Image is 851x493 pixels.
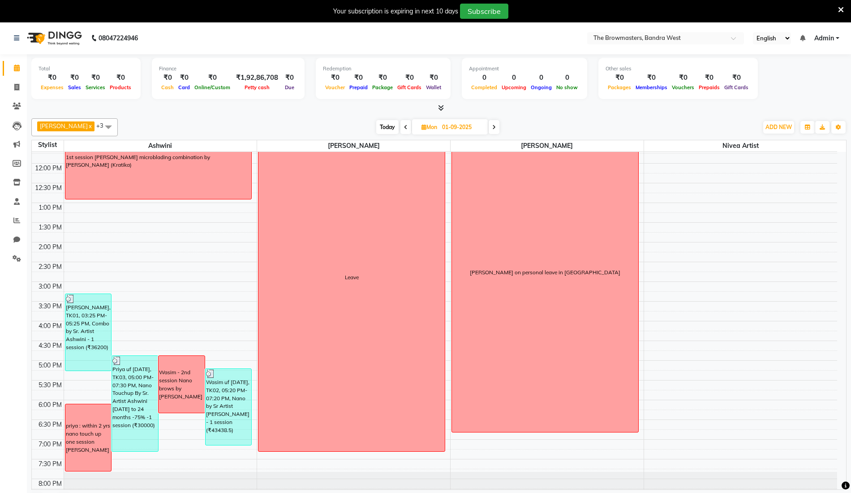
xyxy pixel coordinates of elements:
[451,140,644,151] span: [PERSON_NAME]
[283,84,297,91] span: Due
[65,294,112,371] div: [PERSON_NAME], TK01, 03:25 PM-05:25 PM, Combo by Sr. Artist Ashwini - 1 session (₹36200)
[424,73,443,83] div: ₹0
[376,120,399,134] span: Today
[33,164,64,173] div: 12:00 PM
[192,73,232,83] div: ₹0
[722,84,751,91] span: Gift Cards
[37,242,64,252] div: 2:00 PM
[66,153,251,169] div: 1st session [PERSON_NAME] microblading combination by [PERSON_NAME] (Kratika)
[370,73,395,83] div: ₹0
[529,73,554,83] div: 0
[814,34,834,43] span: Admin
[37,341,64,350] div: 4:30 PM
[345,273,359,281] div: Leave
[670,84,696,91] span: Vouchers
[23,26,84,51] img: logo
[192,84,232,91] span: Online/Custom
[606,73,633,83] div: ₹0
[112,356,158,451] div: Priya uf [DATE], TK03, 05:00 PM-07:30 PM, Nano Touchup By Sr. Artist Ashwini [DATE] to 24 months ...
[257,140,450,151] span: [PERSON_NAME]
[40,122,88,130] span: [PERSON_NAME]
[39,73,66,83] div: ₹0
[696,73,722,83] div: ₹0
[39,84,66,91] span: Expenses
[333,7,458,16] div: Your subscription is expiring in next 10 days
[37,381,64,390] div: 5:30 PM
[469,73,499,83] div: 0
[88,122,92,130] a: x
[722,73,751,83] div: ₹0
[37,302,64,311] div: 3:30 PM
[159,65,297,73] div: Finance
[323,73,347,83] div: ₹0
[37,262,64,272] div: 2:30 PM
[37,459,64,469] div: 7:30 PM
[282,73,297,83] div: ₹0
[66,422,111,454] div: priya : within 2 yrs nano touch up one session [PERSON_NAME]
[159,84,176,91] span: Cash
[606,65,751,73] div: Other sales
[323,84,347,91] span: Voucher
[64,140,257,151] span: Ashwini
[107,84,133,91] span: Products
[633,84,670,91] span: Memberships
[529,84,554,91] span: Ongoing
[644,140,837,151] span: Nivea Artist
[470,268,620,277] div: [PERSON_NAME] on personal leave in [GEOGRAPHIC_DATA]
[370,84,395,91] span: Package
[395,73,424,83] div: ₹0
[670,73,696,83] div: ₹0
[696,84,722,91] span: Prepaids
[176,73,192,83] div: ₹0
[37,361,64,370] div: 5:00 PM
[232,73,282,83] div: ₹1,92,86,708
[554,84,580,91] span: No show
[176,84,192,91] span: Card
[424,84,443,91] span: Wallet
[37,282,64,291] div: 3:00 PM
[39,65,133,73] div: Total
[460,4,508,19] button: Subscribe
[83,84,107,91] span: Services
[33,183,64,193] div: 12:30 PM
[37,321,64,331] div: 4:00 PM
[765,124,792,130] span: ADD NEW
[419,124,439,130] span: Mon
[499,84,529,91] span: Upcoming
[83,73,107,83] div: ₹0
[66,73,83,83] div: ₹0
[37,223,64,232] div: 1:30 PM
[32,140,64,150] div: Stylist
[633,73,670,83] div: ₹0
[606,84,633,91] span: Packages
[242,84,272,91] span: Petty cash
[99,26,138,51] b: 08047224946
[96,122,110,129] span: +3
[107,73,133,83] div: ₹0
[37,203,64,212] div: 1:00 PM
[66,84,83,91] span: Sales
[439,121,484,134] input: 2025-09-01
[159,73,176,83] div: ₹0
[469,84,499,91] span: Completed
[347,73,370,83] div: ₹0
[37,440,64,449] div: 7:00 PM
[37,400,64,410] div: 6:00 PM
[37,479,64,489] div: 8:00 PM
[347,84,370,91] span: Prepaid
[206,369,252,445] div: Wasim uf [DATE], TK02, 05:20 PM-07:20 PM, Nano by Sr Artist [PERSON_NAME] - 1 session (₹43438.5)
[499,73,529,83] div: 0
[395,84,424,91] span: Gift Cards
[554,73,580,83] div: 0
[37,420,64,429] div: 6:30 PM
[159,368,204,400] div: Wasim - 2nd session Nano brows by [PERSON_NAME]
[469,65,580,73] div: Appointment
[763,121,794,134] button: ADD NEW
[323,65,443,73] div: Redemption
